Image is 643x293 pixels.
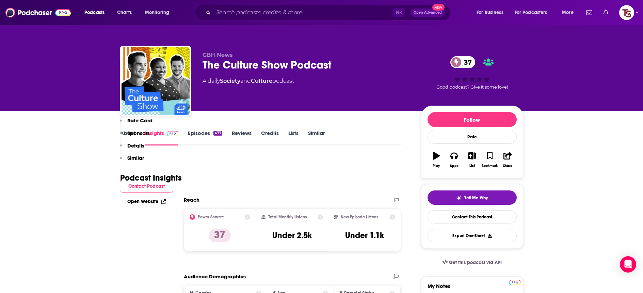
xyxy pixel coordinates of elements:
img: User Profile [619,5,634,20]
div: List [469,164,475,168]
div: 37Good podcast? Give it some love! [421,52,523,94]
h3: Under 2.5k [272,230,312,241]
img: tell me why sparkle [456,195,462,201]
button: Contact Podcast [120,180,173,192]
button: Follow [428,112,517,127]
div: Rate [428,130,517,144]
span: New [432,4,445,11]
button: Similar [120,155,144,167]
p: Similar [127,155,144,161]
h3: Under 1.1k [345,230,384,241]
button: Apps [445,148,463,172]
span: ⌘ K [392,8,405,17]
h2: Audience Demographics [184,273,246,280]
button: Play [428,148,445,172]
button: Export One-Sheet [428,229,517,242]
button: List [463,148,481,172]
div: Play [433,164,440,168]
span: For Business [477,8,503,17]
button: Show profile menu [619,5,634,20]
div: Open Intercom Messenger [620,256,636,273]
img: Podchaser - Follow, Share and Rate Podcasts [5,6,71,19]
a: 37 [450,56,475,68]
a: Culture [251,78,272,84]
span: Get this podcast via API [449,260,502,265]
button: Details [120,142,144,155]
a: Episodes477 [188,130,222,145]
div: Apps [450,164,459,168]
p: 37 [209,229,231,242]
div: Bookmark [482,164,498,168]
span: Podcasts [84,8,105,17]
button: Open AdvancedNew [411,9,445,17]
span: Monitoring [145,8,169,17]
img: The Culture Show Podcast [122,47,190,115]
a: Get this podcast via API [437,254,508,271]
span: Tell Me Why [464,195,488,201]
h2: Reach [184,197,199,203]
a: Reviews [232,130,252,145]
a: Show notifications dropdown [583,7,595,18]
span: 37 [457,56,475,68]
button: Share [499,148,516,172]
a: Society [220,78,240,84]
span: Open Advanced [414,11,442,14]
button: open menu [140,7,178,18]
span: Logged in as TvSMediaGroup [619,5,634,20]
p: Sponsors [127,130,150,136]
h2: New Episode Listens [341,215,378,219]
img: Podchaser Pro [509,280,521,285]
a: Pro website [509,279,521,285]
span: Good podcast? Give it some love! [436,84,508,90]
input: Search podcasts, credits, & more... [213,7,392,18]
span: More [562,8,574,17]
a: Open Website [127,199,166,204]
span: GBH News [203,52,233,58]
a: Similar [308,130,325,145]
a: Credits [261,130,279,145]
div: A daily podcast [203,77,294,85]
span: Charts [117,8,132,17]
span: For Podcasters [515,8,547,17]
a: Lists [288,130,299,145]
p: Details [127,142,144,149]
a: Contact This Podcast [428,210,517,223]
button: tell me why sparkleTell Me Why [428,190,517,205]
button: open menu [80,7,113,18]
a: Charts [113,7,136,18]
h2: Total Monthly Listens [268,215,307,219]
button: open menu [557,7,582,18]
button: Bookmark [481,148,499,172]
h2: Power Score™ [198,215,224,219]
div: Search podcasts, credits, & more... [201,5,457,20]
button: open menu [472,7,512,18]
div: Share [503,164,512,168]
a: Show notifications dropdown [600,7,611,18]
button: Sponsors [120,130,150,142]
button: open menu [510,7,557,18]
div: 477 [213,131,222,136]
span: and [240,78,251,84]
